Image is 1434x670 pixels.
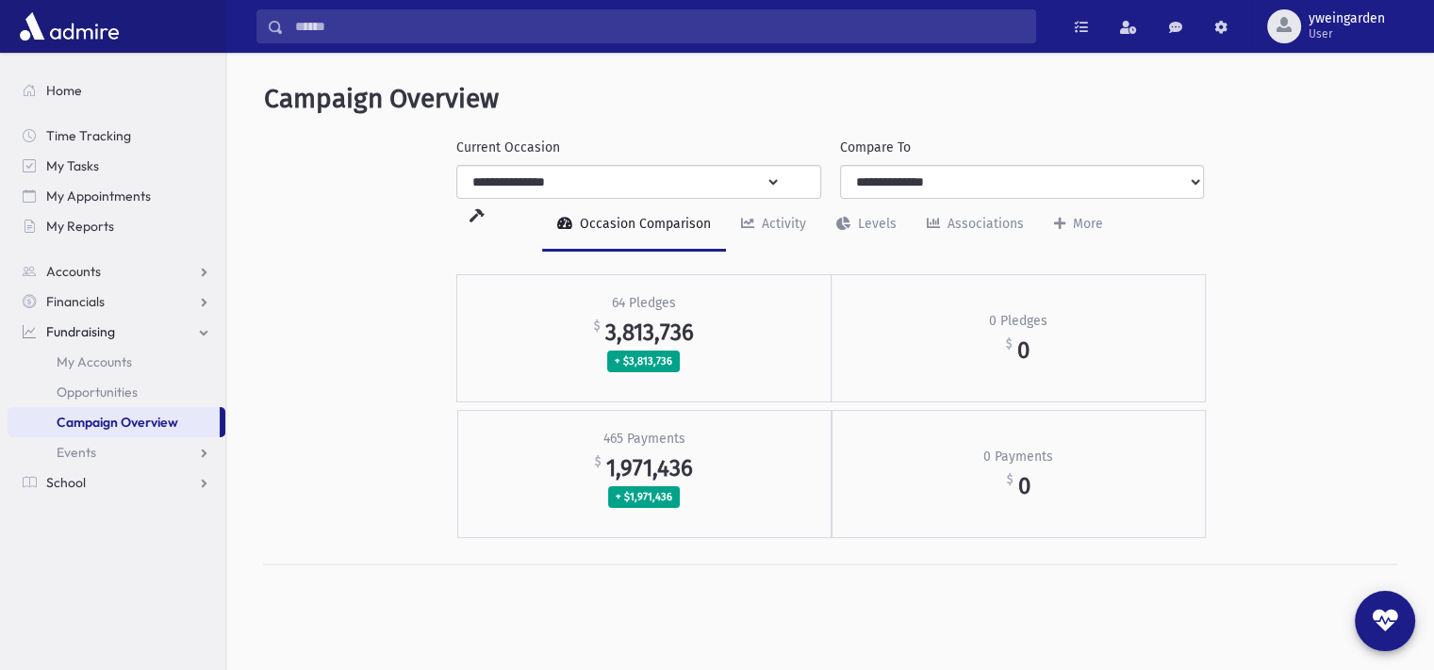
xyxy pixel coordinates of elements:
span: yweingarden [1309,11,1385,26]
h2: 465 Payments [603,432,685,448]
sup: $ [595,455,601,468]
span: School [46,474,86,491]
span: Campaign Overview [57,414,178,431]
span: My Accounts [57,353,132,370]
a: Financials [8,286,225,317]
span: 3,813,736 [605,319,694,345]
a: Events [8,437,225,467]
span: My Reports [46,218,114,235]
h2: 0 Pledges [989,314,1047,330]
span: + $3,813,736 [607,351,680,372]
a: My Appointments [8,181,225,211]
a: Opportunities [8,377,225,407]
label: Current Occasion [456,138,560,157]
div: Levels [854,216,897,232]
h2: 64 Pledges [612,296,676,312]
a: 64 Pledges $ 3,813,736 + $3,813,736 0 Pledges $ 0 [457,274,1206,402]
span: 1,971,436 [606,454,693,481]
span: Time Tracking [46,127,131,144]
a: Occasion Comparison [542,199,726,252]
a: 465 Payments $ 1,971,436 + $1,971,436 0 Payments $ 0 [457,410,1206,538]
a: Home [8,75,225,106]
span: Accounts [46,263,101,280]
h2: 0 Payments [983,449,1053,466]
div: More [1069,216,1103,232]
a: Levels [821,199,912,252]
a: Fundraising [8,317,225,347]
sup: $ [1006,337,1012,351]
span: Events [57,444,96,461]
span: Home [46,82,82,99]
a: More [1039,199,1118,252]
a: Campaign Overview [8,407,220,437]
a: Time Tracking [8,121,225,151]
a: Accounts [8,256,225,286]
img: AdmirePro [15,8,124,45]
a: Associations [912,199,1039,252]
span: Campaign Overview [264,83,499,114]
span: Opportunities [57,384,138,400]
span: 0 [1018,473,1030,499]
input: Search [284,9,1035,43]
sup: $ [594,319,600,333]
a: My Tasks [8,151,225,181]
span: 0 [1017,337,1030,364]
span: User [1309,26,1385,41]
div: Occasion Comparison [576,216,711,232]
span: My Tasks [46,157,99,174]
a: School [8,467,225,498]
div: Associations [944,216,1024,232]
div: Activity [758,216,806,232]
sup: $ [1007,473,1013,486]
a: Activity [726,199,821,252]
a: My Reports [8,211,225,241]
span: My Appointments [46,188,151,204]
span: + $1,971,436 [608,486,680,508]
a: My Accounts [8,347,225,377]
span: Financials [46,293,105,310]
span: Fundraising [46,323,115,340]
label: Compare To [840,138,911,157]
